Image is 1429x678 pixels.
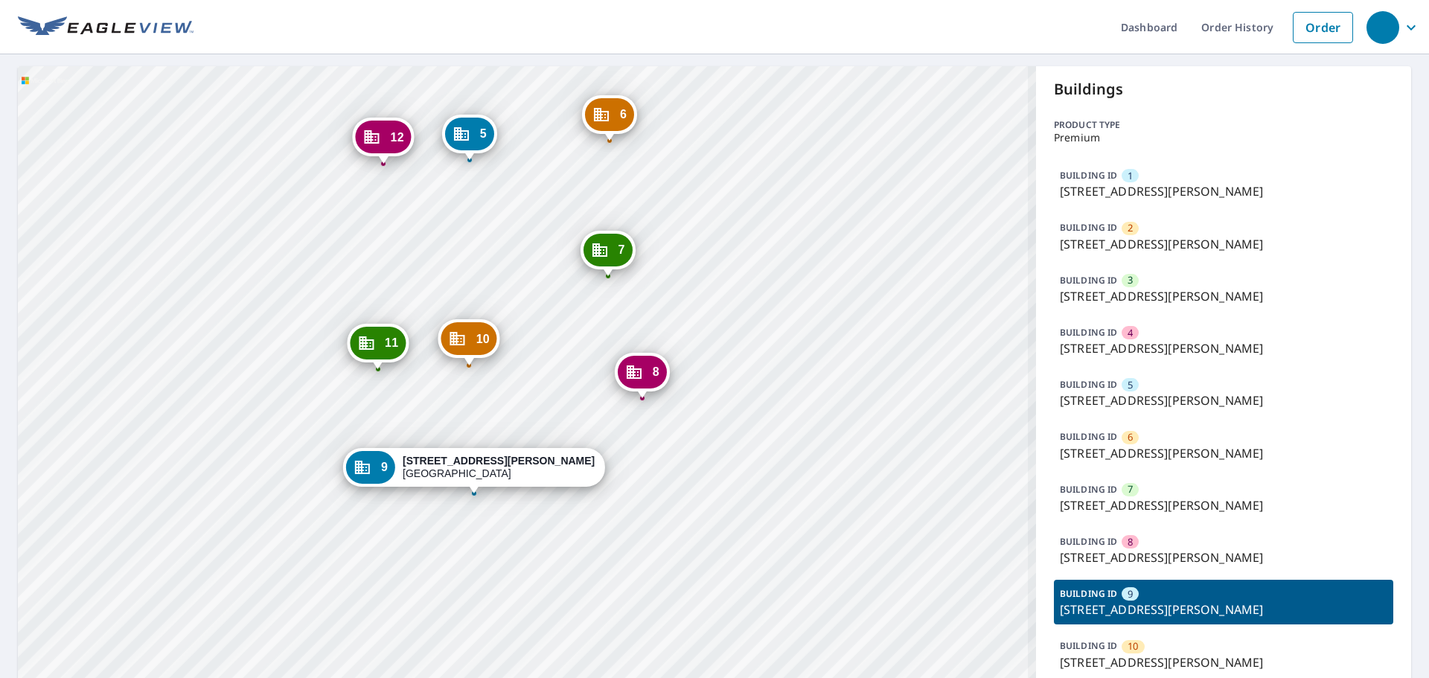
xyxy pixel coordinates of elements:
[581,231,636,277] div: Dropped pin, building 7, Commercial property, 11522 Gertrude Plz La Vista, NE 68128
[343,448,605,494] div: Dropped pin, building 9, Commercial property, 7123 S Harrison Hills Dr La Vista, NE 68128
[1128,378,1133,392] span: 5
[438,319,500,365] div: Dropped pin, building 10, Commercial property, 7123 S Harrison Hills Dr La Vista, NE 68128
[1060,274,1117,287] p: BUILDING ID
[1128,535,1133,549] span: 8
[1128,639,1138,653] span: 10
[1060,549,1387,566] p: [STREET_ADDRESS][PERSON_NAME]
[442,115,497,161] div: Dropped pin, building 5, Commercial property, 7045 S Harrison Hills Dr La Vista, NE 68128
[1060,169,1117,182] p: BUILDING ID
[1060,639,1117,652] p: BUILDING ID
[1060,235,1387,253] p: [STREET_ADDRESS][PERSON_NAME]
[653,366,659,377] span: 8
[1060,221,1117,234] p: BUILDING ID
[403,455,595,480] div: [GEOGRAPHIC_DATA]
[381,461,388,473] span: 9
[1060,391,1387,409] p: [STREET_ADDRESS][PERSON_NAME]
[582,95,637,141] div: Dropped pin, building 6, Commercial property, 7045 S Harrison Hills Dr La Vista, NE 68128
[1060,653,1387,671] p: [STREET_ADDRESS][PERSON_NAME]
[1054,78,1393,100] p: Buildings
[391,132,404,143] span: 12
[1128,221,1133,235] span: 2
[1060,339,1387,357] p: [STREET_ADDRESS][PERSON_NAME]
[1060,587,1117,600] p: BUILDING ID
[620,109,627,120] span: 6
[1060,535,1117,548] p: BUILDING ID
[1060,496,1387,514] p: [STREET_ADDRESS][PERSON_NAME]
[347,324,409,370] div: Dropped pin, building 11, Commercial property, 7146 S Harrison Hills Dr La Vista, NE 68128
[1128,587,1133,601] span: 9
[480,128,487,139] span: 5
[1293,12,1353,43] a: Order
[1060,483,1117,496] p: BUILDING ID
[1060,287,1387,305] p: [STREET_ADDRESS][PERSON_NAME]
[1060,430,1117,443] p: BUILDING ID
[385,337,398,348] span: 11
[618,244,625,255] span: 7
[1128,273,1133,287] span: 3
[1054,118,1393,132] p: Product type
[1060,378,1117,391] p: BUILDING ID
[1128,430,1133,444] span: 6
[1128,326,1133,340] span: 4
[18,16,194,39] img: EV Logo
[403,455,595,467] strong: [STREET_ADDRESS][PERSON_NAME]
[1060,326,1117,339] p: BUILDING ID
[1128,169,1133,183] span: 1
[353,118,415,164] div: Dropped pin, building 12, Commercial property, 7078 S Harrison Hills Dr La Vista, NE 68128
[1060,182,1387,200] p: [STREET_ADDRESS][PERSON_NAME]
[476,333,490,345] span: 10
[1060,444,1387,462] p: [STREET_ADDRESS][PERSON_NAME]
[1128,482,1133,496] span: 7
[1060,601,1387,618] p: [STREET_ADDRESS][PERSON_NAME]
[1054,132,1393,144] p: Premium
[615,353,670,399] div: Dropped pin, building 8, Commercial property, 11541 Gertrude Plz La Vista, NE 68128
